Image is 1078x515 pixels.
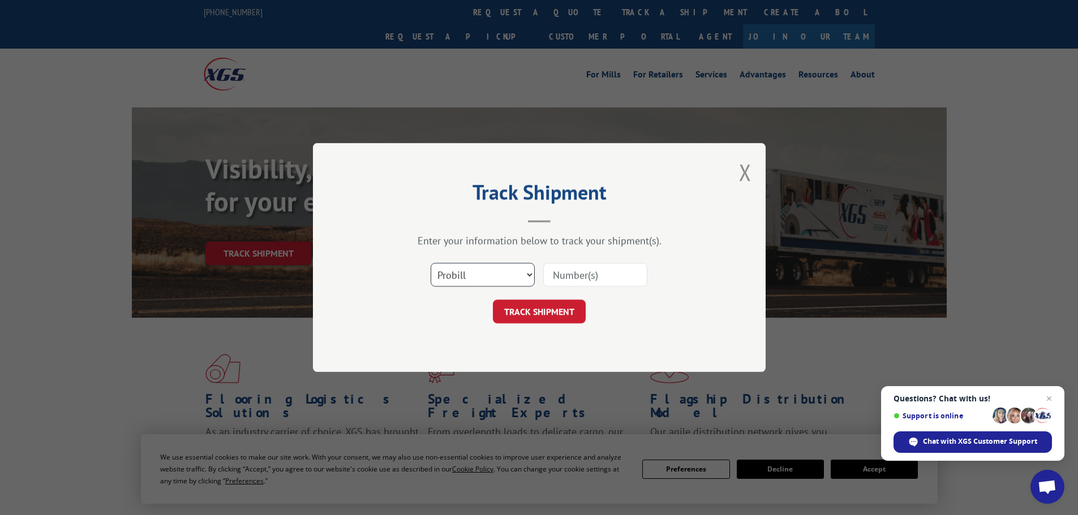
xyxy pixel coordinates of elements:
[923,436,1037,447] span: Chat with XGS Customer Support
[894,394,1052,403] span: Questions? Chat with us!
[1030,470,1064,504] div: Open chat
[493,300,586,323] button: TRACK SHIPMENT
[543,263,647,287] input: Number(s)
[894,431,1052,453] div: Chat with XGS Customer Support
[739,157,751,187] button: Close modal
[370,234,709,247] div: Enter your information below to track your shipment(s).
[370,184,709,206] h2: Track Shipment
[894,412,989,420] span: Support is online
[1042,392,1056,405] span: Close chat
